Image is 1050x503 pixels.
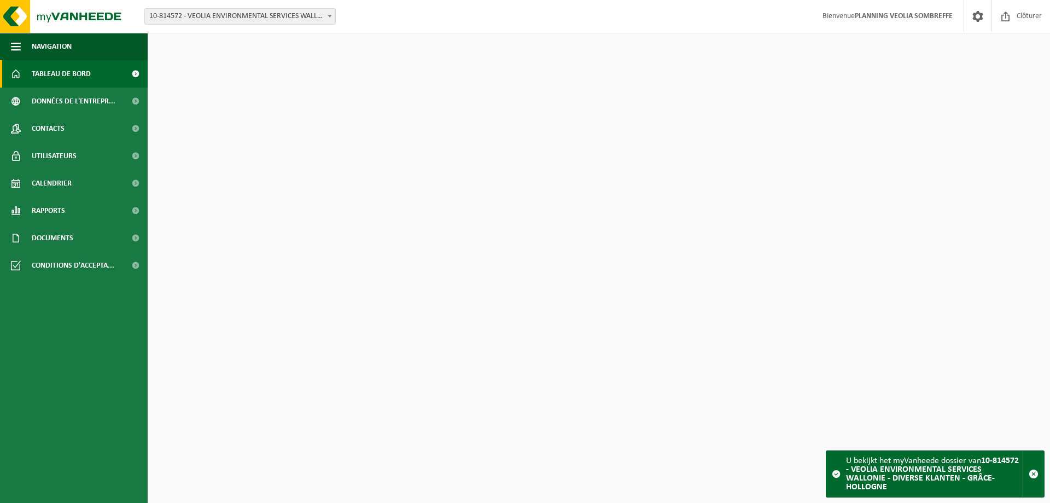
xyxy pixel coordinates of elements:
strong: PLANNING VEOLIA SOMBREFFE [855,12,953,20]
span: Contacts [32,115,65,142]
span: 10-814572 - VEOLIA ENVIRONMENTAL SERVICES WALLONIE - DIVERSE KLANTEN - GRÂCE-HOLLOGNE [144,8,336,25]
span: Tableau de bord [32,60,91,88]
span: Utilisateurs [32,142,77,170]
div: U bekijkt het myVanheede dossier van [846,451,1023,497]
span: Données de l'entrepr... [32,88,115,115]
strong: 10-814572 - VEOLIA ENVIRONMENTAL SERVICES WALLONIE - DIVERSE KLANTEN - GRÂCE-HOLLOGNE [846,456,1019,492]
span: Conditions d'accepta... [32,252,114,279]
span: Documents [32,224,73,252]
span: Rapports [32,197,65,224]
span: Navigation [32,33,72,60]
span: 10-814572 - VEOLIA ENVIRONMENTAL SERVICES WALLONIE - DIVERSE KLANTEN - GRÂCE-HOLLOGNE [145,9,335,24]
span: Calendrier [32,170,72,197]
